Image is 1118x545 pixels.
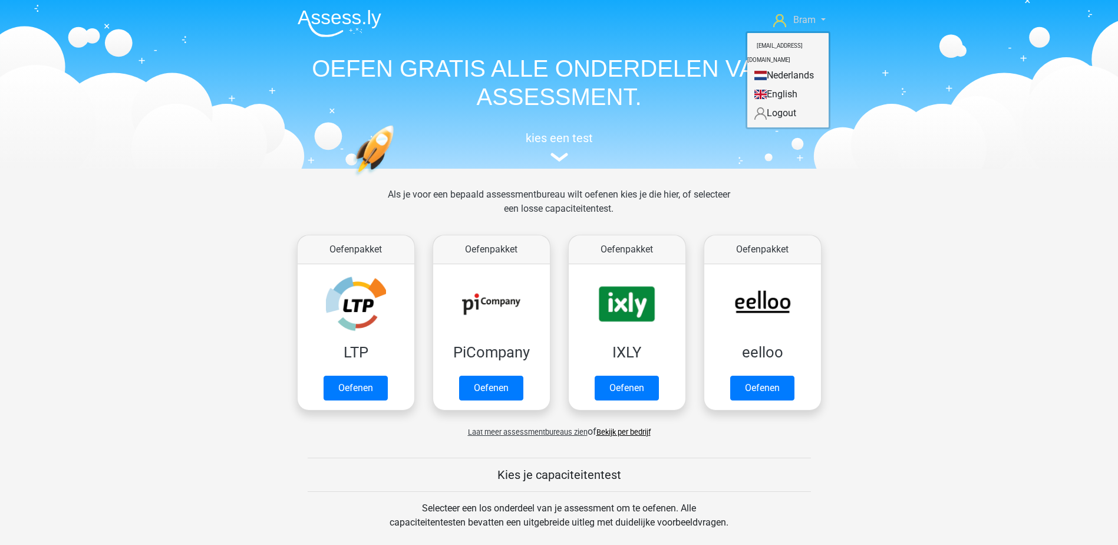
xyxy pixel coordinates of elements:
[747,33,803,73] small: [EMAIL_ADDRESS][DOMAIN_NAME]
[288,54,830,111] h1: OEFEN GRATIS ALLE ONDERDELEN VAN JE ASSESSMENT.
[747,85,829,104] a: English
[793,14,816,25] span: Bram
[730,376,794,400] a: Oefenen
[550,153,568,162] img: assessment
[747,104,829,123] a: Logout
[298,9,381,37] img: Assessly
[288,415,830,439] div: of
[378,501,740,544] div: Selecteer een los onderdeel van je assessment om te oefenen. Alle capaciteitentesten bevatten een...
[468,428,588,436] span: Laat meer assessmentbureaus zien
[378,188,740,230] div: Als je voor een bepaald assessmentbureau wilt oefenen kies je die hier, of selecteer een losse ca...
[747,66,829,85] a: Nederlands
[308,468,811,482] h5: Kies je capaciteitentest
[596,428,651,436] a: Bekijk per bedrijf
[353,125,440,232] img: oefenen
[595,376,659,400] a: Oefenen
[288,131,830,145] h5: kies een test
[746,31,830,129] div: Bram
[288,131,830,162] a: kies een test
[459,376,523,400] a: Oefenen
[769,13,830,27] a: Bram
[324,376,388,400] a: Oefenen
